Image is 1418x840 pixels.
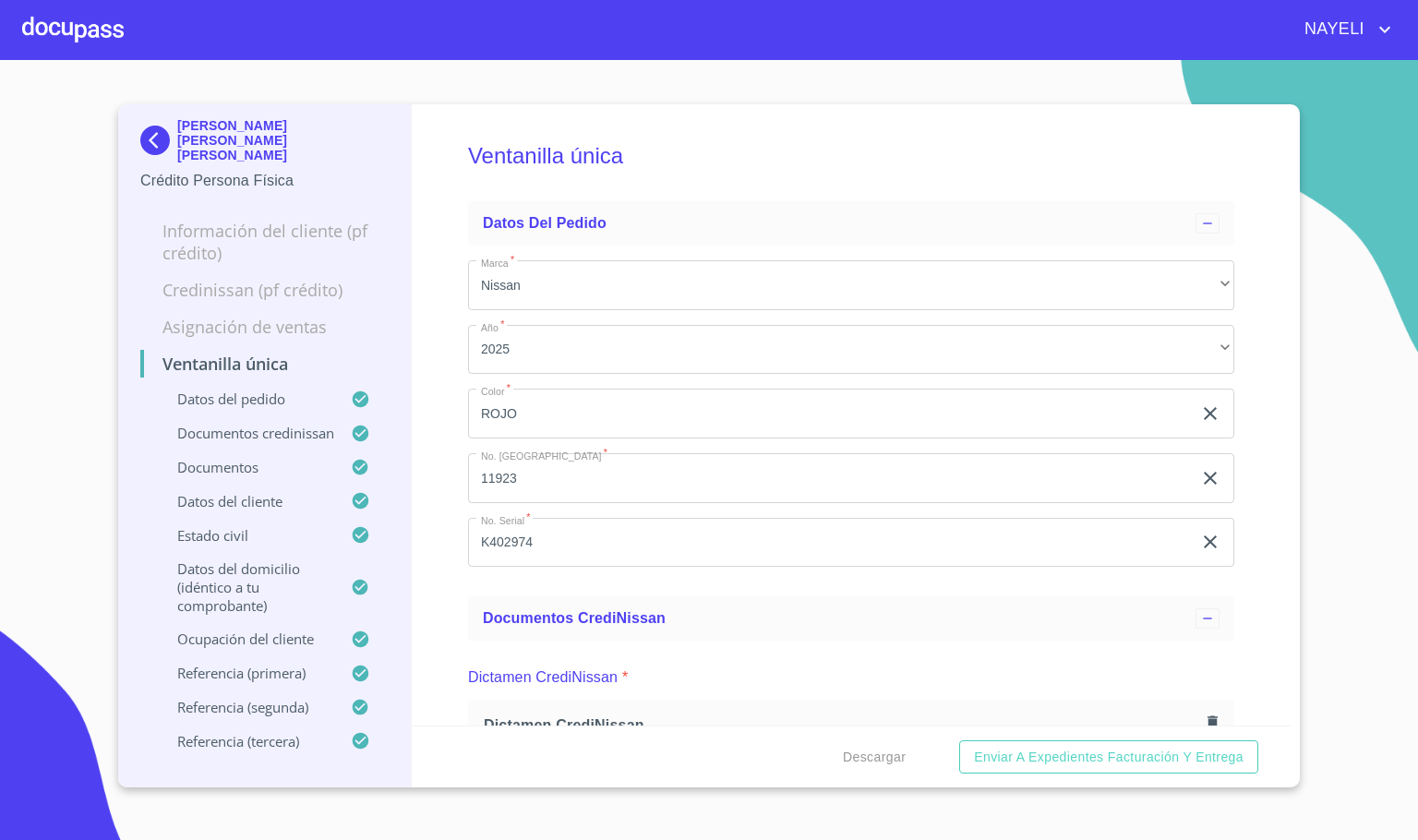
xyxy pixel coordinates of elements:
img: Docupass spot blue [140,126,177,155]
button: clear input [1199,467,1221,489]
button: Descargar [835,740,913,774]
div: Nissan [468,260,1234,310]
div: Documentos CrediNissan [468,596,1234,641]
div: Datos del pedido [468,201,1234,246]
p: Información del cliente (PF crédito) [140,220,389,264]
span: Enviar a Expedientes Facturación y Entrega [974,746,1244,769]
button: clear input [1199,402,1221,425]
p: Documentos CrediNissan [140,424,351,442]
button: account of current user [1291,15,1396,44]
p: Ocupación del Cliente [140,630,351,648]
span: NAYELI [1291,15,1374,44]
button: clear input [1199,531,1221,553]
p: Referencia (tercera) [140,732,351,750]
div: 2025 [468,325,1234,375]
p: Datos del domicilio (idéntico a tu comprobante) [140,559,351,615]
span: Documentos CrediNissan [483,610,666,626]
p: Crédito Persona Física [140,170,389,192]
span: Datos del pedido [483,215,607,231]
p: Referencia (primera) [140,664,351,682]
p: Documentos [140,458,351,476]
span: Dictamen CrediNissan [484,715,1200,735]
p: Credinissan (PF crédito) [140,279,389,301]
p: Datos del pedido [140,390,351,408]
p: Datos del cliente [140,492,351,510]
p: Asignación de Ventas [140,316,389,338]
p: Referencia (segunda) [140,698,351,716]
h5: Ventanilla única [468,118,1234,194]
p: Dictamen CrediNissan [468,666,618,689]
button: Enviar a Expedientes Facturación y Entrega [959,740,1258,774]
span: Descargar [843,746,906,769]
p: Estado Civil [140,526,351,545]
p: Ventanilla única [140,353,389,375]
p: [PERSON_NAME] [PERSON_NAME] [PERSON_NAME] [177,118,389,162]
div: [PERSON_NAME] [PERSON_NAME] [PERSON_NAME] [140,118,389,170]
